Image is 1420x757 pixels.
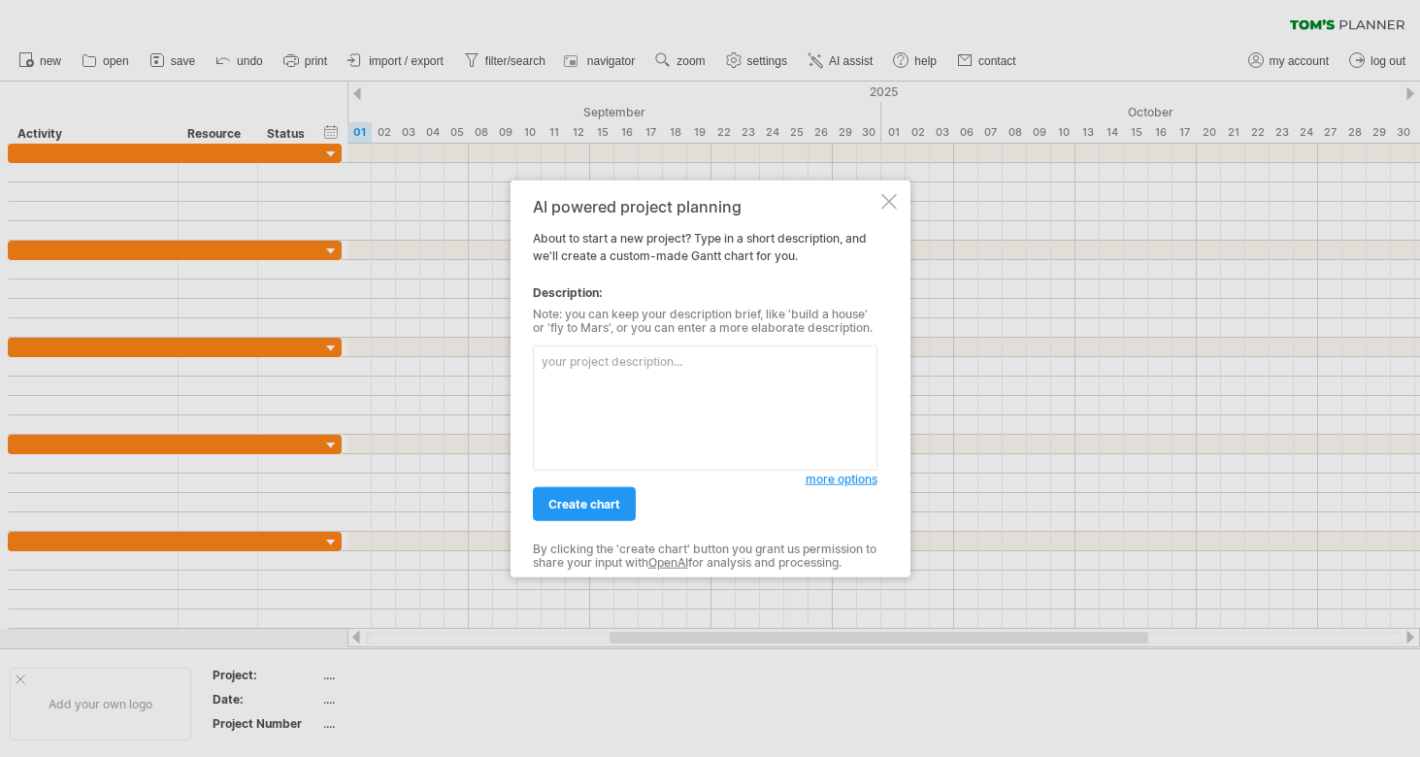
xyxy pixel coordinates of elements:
a: create chart [533,487,636,521]
div: Description: [533,284,877,302]
div: About to start a new project? Type in a short description, and we'll create a custom-made Gantt c... [533,198,877,560]
span: create chart [548,497,620,511]
div: By clicking the 'create chart' button you grant us permission to share your input with for analys... [533,543,877,571]
div: AI powered project planning [533,198,877,215]
div: Note: you can keep your description brief, like 'build a house' or 'fly to Mars', or you can ente... [533,308,877,336]
a: OpenAI [648,555,688,570]
span: more options [806,472,877,486]
a: more options [806,471,877,488]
